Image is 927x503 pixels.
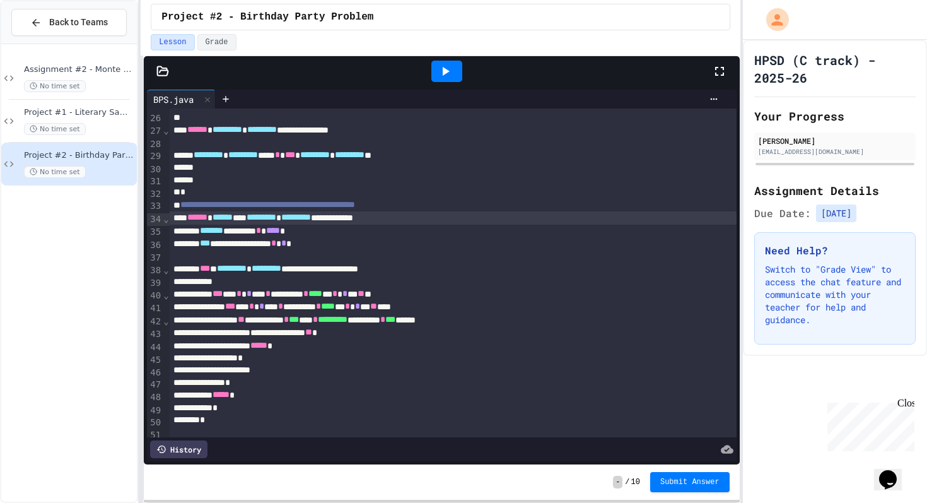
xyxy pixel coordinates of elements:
[631,477,640,487] span: 10
[5,5,87,80] div: Chat with us now!Close
[147,391,163,404] div: 48
[147,239,163,252] div: 36
[163,214,169,224] span: Fold line
[163,290,169,300] span: Fold line
[754,51,916,86] h1: HPSD (C track) - 2025-26
[24,64,134,75] span: Assignment #2 - Monte Carlo Dice
[147,328,163,341] div: 43
[147,379,163,391] div: 47
[816,204,856,222] span: [DATE]
[11,9,127,36] button: Back to Teams
[24,107,134,118] span: Project #1 - Literary Sample Analysis
[24,80,86,92] span: No time set
[49,16,108,29] span: Back to Teams
[147,316,163,328] div: 42
[754,107,916,125] h2: Your Progress
[24,166,86,178] span: No time set
[150,441,207,458] div: History
[24,123,86,135] span: No time set
[765,243,905,258] h3: Need Help?
[147,90,216,109] div: BPS.java
[147,213,163,226] div: 34
[24,150,134,161] span: Project #2 - Birthday Party Problem
[147,405,163,417] div: 49
[147,429,163,442] div: 51
[753,5,792,34] div: My Account
[147,112,163,125] div: 26
[874,453,914,490] iframe: chat widget
[147,341,163,354] div: 44
[147,163,163,176] div: 30
[650,472,730,492] button: Submit Answer
[147,354,163,367] div: 45
[163,265,169,275] span: Fold line
[151,34,194,50] button: Lesson
[660,477,720,487] span: Submit Answer
[147,93,200,106] div: BPS.java
[758,135,912,146] div: [PERSON_NAME]
[147,367,163,379] div: 46
[147,264,163,277] div: 38
[147,277,163,290] div: 39
[147,302,163,315] div: 41
[754,182,916,199] h2: Assignment Details
[147,188,163,201] div: 32
[161,9,373,25] span: Project #2 - Birthday Party Problem
[147,175,163,188] div: 31
[613,476,622,488] span: -
[163,126,169,136] span: Fold line
[147,150,163,163] div: 29
[147,417,163,429] div: 50
[147,290,163,302] div: 40
[147,200,163,213] div: 33
[625,477,629,487] span: /
[147,252,163,264] div: 37
[754,206,811,221] span: Due Date:
[758,147,912,157] div: [EMAIL_ADDRESS][DOMAIN_NAME]
[822,398,914,451] iframe: chat widget
[765,263,905,326] p: Switch to "Grade View" to access the chat feature and communicate with your teacher for help and ...
[163,316,169,326] span: Fold line
[147,138,163,151] div: 28
[197,34,236,50] button: Grade
[147,226,163,239] div: 35
[147,125,163,138] div: 27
